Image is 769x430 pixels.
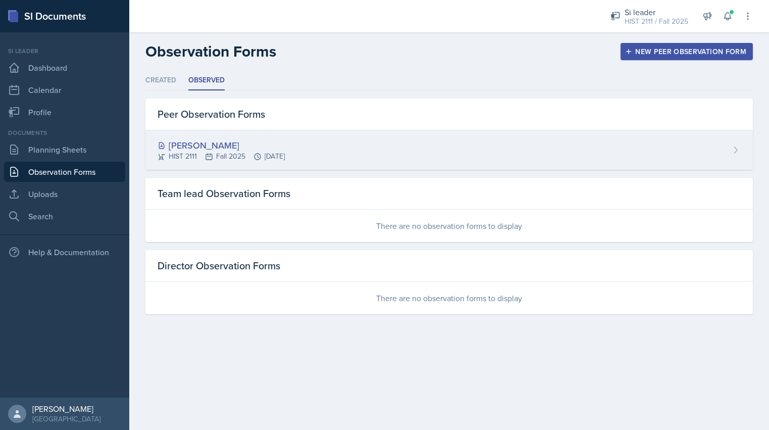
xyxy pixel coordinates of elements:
[625,16,688,27] div: HIST 2111 / Fall 2025
[158,138,285,152] div: [PERSON_NAME]
[188,71,225,90] li: Observed
[145,250,753,282] div: Director Observation Forms
[621,43,753,60] button: New Peer Observation Form
[4,184,125,204] a: Uploads
[145,210,753,242] div: There are no observation forms to display
[158,151,285,162] div: HIST 2111 Fall 2025 [DATE]
[4,139,125,160] a: Planning Sheets
[32,414,100,424] div: [GEOGRAPHIC_DATA]
[4,46,125,56] div: Si leader
[145,42,276,61] h2: Observation Forms
[4,58,125,78] a: Dashboard
[145,99,753,130] div: Peer Observation Forms
[145,282,753,314] div: There are no observation forms to display
[4,162,125,182] a: Observation Forms
[145,178,753,210] div: Team lead Observation Forms
[4,128,125,137] div: Documents
[145,71,176,90] li: Created
[4,242,125,262] div: Help & Documentation
[32,404,100,414] div: [PERSON_NAME]
[145,130,753,170] a: [PERSON_NAME] HIST 2111Fall 2025[DATE]
[4,206,125,226] a: Search
[627,47,746,56] div: New Peer Observation Form
[625,6,688,18] div: Si leader
[4,80,125,100] a: Calendar
[4,102,125,122] a: Profile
